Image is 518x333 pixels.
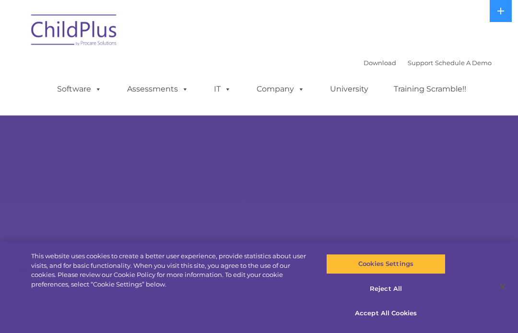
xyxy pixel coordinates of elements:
a: Software [47,80,111,99]
a: Company [247,80,314,99]
a: Download [364,59,396,67]
a: Assessments [118,80,198,99]
button: Accept All Cookies [326,303,445,323]
a: University [320,80,378,99]
a: IT [204,80,241,99]
font: | [364,59,492,67]
a: Training Scramble!! [384,80,476,99]
a: Support [408,59,433,67]
div: This website uses cookies to create a better user experience, provide statistics about user visit... [31,252,311,289]
button: Close [492,276,513,297]
a: Schedule A Demo [435,59,492,67]
button: Cookies Settings [326,254,445,274]
button: Reject All [326,279,445,299]
img: ChildPlus by Procare Solutions [26,8,122,56]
